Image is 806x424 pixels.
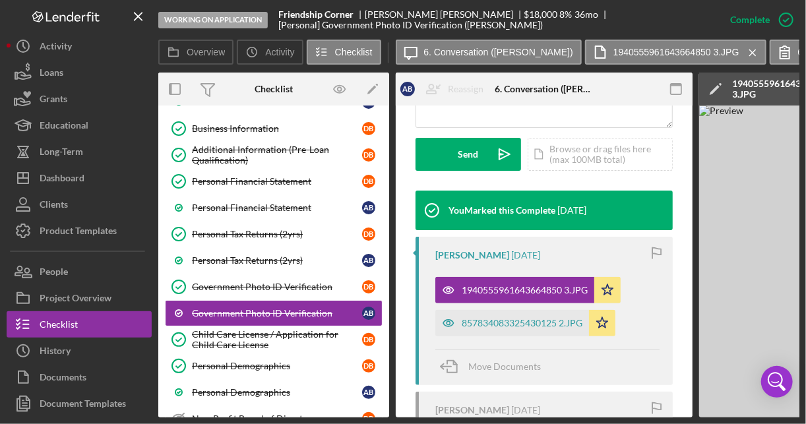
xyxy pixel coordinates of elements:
label: 6. Conversation ([PERSON_NAME]) [424,47,573,57]
div: Personal Financial Statement [192,202,362,213]
button: Educational [7,112,152,138]
button: Documents [7,364,152,390]
button: ABReassign [394,76,497,102]
div: 6. Conversation ([PERSON_NAME]) [495,84,594,94]
label: Checklist [335,47,373,57]
div: Send [458,138,479,171]
a: Personal Tax Returns (2yrs)AB [165,247,383,274]
div: 1940555961643664850 3.JPG [462,285,588,295]
button: Checklist [7,311,152,338]
time: 2025-08-28 19:19 [557,205,586,216]
div: D B [362,148,375,162]
div: Document Templates [40,390,126,420]
div: 36 mo [574,9,598,20]
div: Government Photo ID Verification [192,308,362,318]
div: Working on Application [158,12,268,28]
div: Government Photo ID Verification [192,282,362,292]
div: Non-Profit Board of Directors [192,413,362,424]
div: Child Care License / Application for Child Care License [192,329,362,350]
div: Long-Term [40,138,83,168]
a: Personal DemographicsDB [165,353,383,379]
div: History [40,338,71,367]
div: Product Templates [40,218,117,247]
div: Personal Tax Returns (2yrs) [192,229,362,239]
div: [Personal] Government Photo ID Verification ([PERSON_NAME]) [278,20,543,30]
button: Grants [7,86,152,112]
button: People [7,258,152,285]
div: D B [362,333,375,346]
div: Activity [40,33,72,63]
time: 2025-08-28 18:52 [511,405,540,415]
a: Business InformationDB [165,115,383,142]
a: Personal Tax Returns (2yrs)DB [165,221,383,247]
div: Checklist [40,311,78,341]
button: Clients [7,191,152,218]
button: 1940555961643664850 3.JPG [435,277,621,303]
div: 857834083325430125 2.JPG [462,318,582,328]
button: Overview [158,40,233,65]
span: $18,000 [524,9,558,20]
div: A B [362,307,375,320]
button: Complete [717,7,799,33]
div: D B [362,175,375,188]
div: D B [362,280,375,293]
span: Move Documents [468,361,541,372]
div: Personal Demographics [192,387,362,398]
div: Additional Information (Pre-Loan Qualification) [192,144,362,166]
a: Personal Financial StatementAB [165,195,383,221]
div: [PERSON_NAME] [435,250,509,260]
div: Business Information [192,123,362,134]
button: Checklist [307,40,381,65]
button: Product Templates [7,218,152,244]
button: Send [416,138,521,171]
a: Government Photo ID VerificationDB [165,274,383,300]
time: 2025-08-28 18:57 [511,250,540,260]
div: A B [362,386,375,399]
button: Loans [7,59,152,86]
button: Activity [237,40,303,65]
a: Long-Term [7,138,152,165]
div: Educational [40,112,88,142]
a: History [7,338,152,364]
div: Personal Tax Returns (2yrs) [192,255,362,266]
div: 8 % [560,9,573,20]
div: Personal Demographics [192,361,362,371]
div: Project Overview [40,285,111,315]
div: A B [400,82,415,96]
button: Dashboard [7,165,152,191]
a: Additional Information (Pre-Loan Qualification)DB [165,142,383,168]
div: You Marked this Complete [449,205,555,216]
div: Grants [40,86,67,115]
button: Project Overview [7,285,152,311]
div: Clients [40,191,68,221]
label: Overview [187,47,225,57]
div: Reassign [448,76,483,102]
button: Activity [7,33,152,59]
label: 1940555961643664850 3.JPG [613,47,739,57]
button: Document Templates [7,390,152,417]
div: Open Intercom Messenger [761,366,793,398]
div: [PERSON_NAME] [PERSON_NAME] [365,9,524,20]
div: D B [362,227,375,241]
button: 857834083325430125 2.JPG [435,310,615,336]
div: Personal Financial Statement [192,176,362,187]
button: 6. Conversation ([PERSON_NAME]) [396,40,582,65]
a: Child Care License / Application for Child Care LicenseDB [165,326,383,353]
label: Activity [265,47,294,57]
div: D B [362,122,375,135]
div: People [40,258,68,288]
div: A B [362,201,375,214]
button: 1940555961643664850 3.JPG [585,40,766,65]
a: Government Photo ID VerificationAB [165,300,383,326]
